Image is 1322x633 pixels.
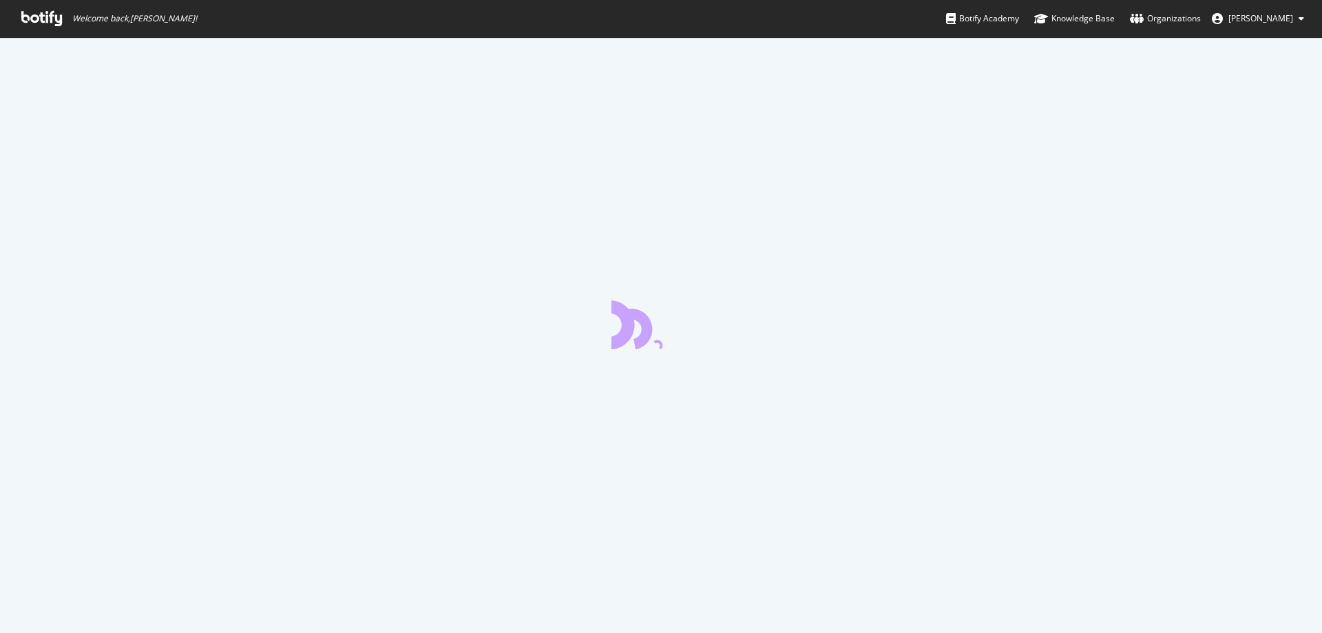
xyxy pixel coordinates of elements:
[72,13,197,24] span: Welcome back, [PERSON_NAME] !
[1034,12,1115,25] div: Knowledge Base
[1228,12,1293,24] span: Axel Roth
[1201,8,1315,30] button: [PERSON_NAME]
[946,12,1019,25] div: Botify Academy
[611,300,711,349] div: animation
[1130,12,1201,25] div: Organizations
